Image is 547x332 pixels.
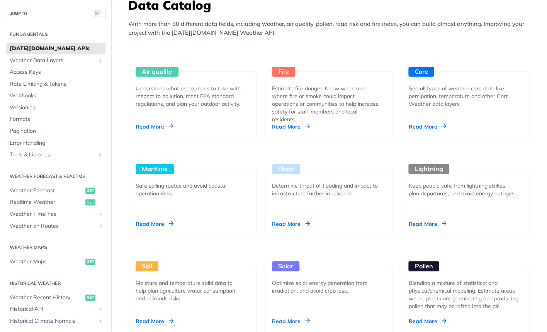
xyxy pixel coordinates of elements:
div: Soil [136,261,158,271]
a: Weather Data LayersShow subpages for Weather Data Layers [6,55,105,66]
a: Weather Forecastget [6,185,105,196]
div: Understand what precautions to take with respect to pollution, meet EPA standard regulations, and... [136,85,244,108]
a: Weather Mapsget [6,256,105,268]
a: Flood Determine threat of flooding and impact to infrastructure further in advance. Read More [262,140,396,237]
a: Core See all types of weather core data like percipation, temperature and other Core Weather data... [399,43,532,140]
div: Read More [408,220,446,228]
div: Determine threat of flooding and impact to infrastructure further in advance. [272,182,380,197]
span: Pagination [10,127,104,135]
h2: Weather Forecast & realtime [6,173,105,180]
span: Realtime Weather [10,198,83,206]
div: Lightning [408,164,449,174]
button: Show subpages for Weather Data Layers [97,58,104,64]
div: Solar [272,261,299,271]
button: Show subpages for Weather on Routes [97,223,104,229]
span: Rate Limiting & Tokens [10,80,104,88]
span: [DATE][DOMAIN_NAME] APIs [10,45,104,53]
span: Weather Timelines [10,210,95,218]
a: Realtime Weatherget [6,196,105,208]
div: Optimize solar energy generation from irradiation, and avoid crop loss. [272,279,380,295]
a: Maritime Safe sailing routes and avoid coastal operation risks. Read More [126,140,260,237]
span: ⌘/ [93,10,101,17]
div: Read More [408,123,446,130]
p: With more than 80 different data fields, including weather, air quality, pollen, road risk and fi... [128,20,534,37]
span: Weather on Routes [10,222,95,230]
a: Webhooks [6,90,105,102]
span: get [85,199,95,205]
div: Moisture and temperature solid data to help plan agriculture water consumption and railroads risks. [136,279,244,302]
div: Flood [272,164,300,174]
a: Weather Recent Historyget [6,292,105,303]
div: Pollen [408,261,439,271]
a: Air quality Understand what precautions to take with respect to pollution, meet EPA standard regu... [126,43,260,140]
div: Read More [136,317,173,325]
a: Versioning [6,102,105,113]
span: Versioning [10,104,104,112]
span: Tools & Libraries [10,151,95,159]
div: Safe sailing routes and avoid coastal operation risks. [136,182,244,197]
a: Pagination [6,125,105,137]
span: Weather Recent History [10,294,83,302]
button: Show subpages for Tools & Libraries [97,152,104,158]
span: Weather Forecast [10,187,83,195]
a: Error Handling [6,137,105,149]
span: Historical Climate Normals [10,317,95,325]
span: Error Handling [10,139,104,147]
div: Read More [136,220,173,228]
div: Read More [272,123,310,130]
h2: Weather Maps [6,244,105,251]
div: Maritime [136,164,174,174]
h2: Historical Weather [6,280,105,287]
a: Rate Limiting & Tokens [6,78,105,90]
div: Read More [408,317,446,325]
button: Show subpages for Historical Climate Normals [97,318,104,324]
div: Air quality [136,67,178,77]
a: Historical APIShow subpages for Historical API [6,303,105,315]
a: Weather TimelinesShow subpages for Weather Timelines [6,208,105,220]
div: Estimate fire danger. Know when and where fire or smoke could impact operations or communities to... [272,85,380,123]
a: Tools & LibrariesShow subpages for Tools & Libraries [6,149,105,161]
span: Weather Maps [10,258,83,266]
a: Access Keys [6,66,105,78]
div: Keep people safe from lightning strikes, plan departures, and avoid energy outages. [408,182,516,197]
a: [DATE][DOMAIN_NAME] APIs [6,43,105,54]
div: Blending a mixture of statistical and physical/chemical modeling. Estimate areas where plants are... [408,279,523,310]
a: Lightning Keep people safe from lightning strikes, plan departures, and avoid energy outages. Rea... [399,140,532,237]
span: Access Keys [10,68,104,76]
div: Core [408,67,434,77]
button: JUMP TO⌘/ [6,8,105,19]
span: Historical API [10,305,95,313]
div: Read More [136,123,173,130]
button: Show subpages for Weather Timelines [97,211,104,217]
span: Weather Data Layers [10,57,95,64]
span: Formats [10,115,104,123]
span: get [85,259,95,265]
a: Weather on RoutesShow subpages for Weather on Routes [6,220,105,232]
div: See all types of weather core data like percipation, temperature and other Core Weather data layers [408,85,516,108]
span: get [85,188,95,194]
div: Read More [272,317,310,325]
span: Webhooks [10,92,104,100]
a: Formats [6,113,105,125]
span: get [85,295,95,301]
div: Fire [272,67,295,77]
h2: Fundamentals [6,31,105,38]
a: Historical Climate NormalsShow subpages for Historical Climate Normals [6,315,105,327]
div: Read More [272,220,310,228]
a: Fire Estimate fire danger. Know when and where fire or smoke could impact operations or communiti... [262,43,396,140]
button: Show subpages for Historical API [97,306,104,312]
